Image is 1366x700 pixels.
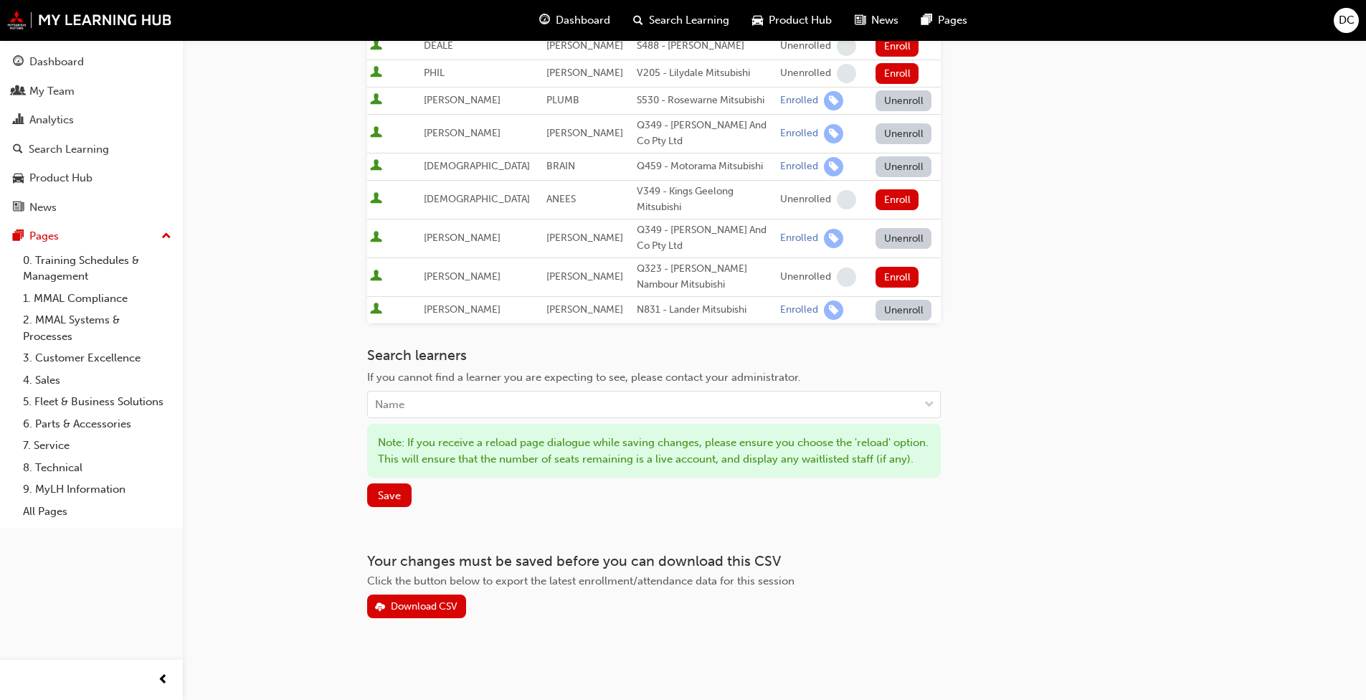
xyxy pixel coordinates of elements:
span: car-icon [752,11,763,29]
div: Search Learning [29,141,109,158]
div: Dashboard [29,54,84,70]
span: people-icon [13,85,24,98]
span: [PERSON_NAME] [546,127,623,139]
span: learningRecordVerb_ENROLL-icon [824,301,843,320]
span: learningRecordVerb_ENROLL-icon [824,124,843,143]
button: Unenroll [876,123,931,144]
button: Download CSV [367,595,466,618]
div: Enrolled [780,232,818,245]
span: download-icon [375,602,385,614]
button: Pages [6,223,177,250]
img: mmal [7,11,172,29]
span: learningRecordVerb_NONE-icon [837,37,856,56]
a: Search Learning [6,136,177,163]
a: All Pages [17,501,177,523]
a: pages-iconPages [910,6,979,35]
span: [PERSON_NAME] [424,303,501,316]
div: Enrolled [780,127,818,141]
span: [PERSON_NAME] [424,127,501,139]
a: search-iconSearch Learning [622,6,741,35]
div: Enrolled [780,94,818,108]
span: PHIL [424,67,445,79]
span: Save [378,489,401,502]
div: Name [375,397,404,413]
span: news-icon [855,11,865,29]
span: Pages [938,12,967,29]
span: User is active [370,93,382,108]
span: Search Learning [649,12,729,29]
div: V349 - Kings Geelong Mitsubishi [637,184,774,216]
div: Unenrolled [780,193,831,207]
div: Enrolled [780,160,818,174]
button: Unenroll [876,228,931,249]
div: Enrolled [780,303,818,317]
div: N831 - Lander Mitsubishi [637,302,774,318]
span: User is active [370,270,382,284]
span: [PERSON_NAME] [546,67,623,79]
a: 0. Training Schedules & Management [17,250,177,288]
span: prev-icon [158,671,169,689]
span: User is active [370,126,382,141]
div: Note: If you receive a reload page dialogue while saving changes, please ensure you choose the 'r... [367,424,941,478]
a: 8. Technical [17,457,177,479]
span: DEALE [424,39,453,52]
a: car-iconProduct Hub [741,6,843,35]
span: User is active [370,159,382,174]
span: up-icon [161,227,171,246]
div: News [29,199,57,216]
span: chart-icon [13,114,24,127]
span: news-icon [13,202,24,214]
div: Analytics [29,112,74,128]
div: Q323 - [PERSON_NAME] Nambour Mitsubishi [637,261,774,293]
button: Enroll [876,267,919,288]
a: 2. MMAL Systems & Processes [17,309,177,347]
span: [PERSON_NAME] [546,39,623,52]
button: Enroll [876,189,919,210]
span: search-icon [13,143,23,156]
h3: Your changes must be saved before you can download this CSV [367,553,941,569]
div: Q349 - [PERSON_NAME] And Co Pty Ltd [637,222,774,255]
div: Download CSV [391,600,457,612]
a: 9. MyLH Information [17,478,177,501]
span: User is active [370,303,382,317]
span: DC [1339,12,1355,29]
div: Unenrolled [780,39,831,53]
span: learningRecordVerb_NONE-icon [837,190,856,209]
span: [DEMOGRAPHIC_DATA] [424,193,530,205]
span: guage-icon [539,11,550,29]
button: Unenroll [876,90,931,111]
a: news-iconNews [843,6,910,35]
a: 3. Customer Excellence [17,347,177,369]
span: learningRecordVerb_ENROLL-icon [824,91,843,110]
span: If you cannot find a learner you are expecting to see, please contact your administrator. [367,371,801,384]
a: 6. Parts & Accessories [17,413,177,435]
span: search-icon [633,11,643,29]
a: Analytics [6,107,177,133]
div: Pages [29,228,59,245]
span: [PERSON_NAME] [546,270,623,283]
span: User is active [370,231,382,245]
a: 1. MMAL Compliance [17,288,177,310]
a: News [6,194,177,221]
span: News [871,12,898,29]
div: Unenrolled [780,67,831,80]
span: learningRecordVerb_NONE-icon [837,64,856,83]
span: [PERSON_NAME] [546,303,623,316]
span: [DEMOGRAPHIC_DATA] [424,160,530,172]
span: ANEES [546,193,576,205]
a: 7. Service [17,435,177,457]
span: Click the button below to export the latest enrollment/attendance data for this session [367,574,795,587]
button: DC [1334,8,1359,33]
span: [PERSON_NAME] [424,232,501,244]
a: 5. Fleet & Business Solutions [17,391,177,413]
button: Save [367,483,412,507]
span: pages-icon [13,230,24,243]
span: down-icon [924,396,934,415]
div: S488 - [PERSON_NAME] [637,38,774,55]
button: DashboardMy TeamAnalyticsSearch LearningProduct HubNews [6,46,177,223]
a: 4. Sales [17,369,177,392]
span: PLUMB [546,94,579,106]
span: guage-icon [13,56,24,69]
div: V205 - Lilydale Mitsubishi [637,65,774,82]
